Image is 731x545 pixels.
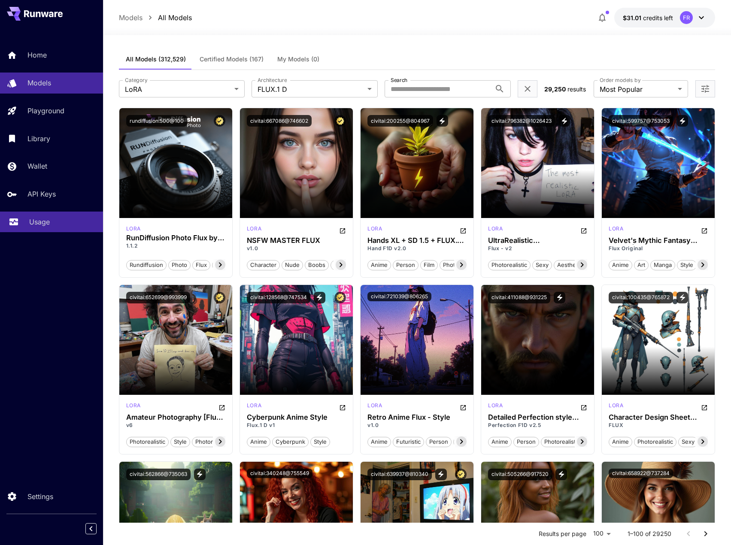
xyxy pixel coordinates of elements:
p: v1.0 [367,421,467,429]
button: aesthetic [554,259,585,270]
p: Flux - v2 [488,245,587,252]
span: My Models (0) [277,55,319,63]
h3: NSFW MASTER FLUX [247,236,346,245]
button: Certified Model – Vetted for best performance and includes a commercial license. [214,115,225,127]
button: person [393,259,419,270]
p: lora [609,225,623,233]
p: Hand F1D v2.0 [367,245,467,252]
button: civitai:128568@747534 [247,292,310,303]
button: $31.00546FR [614,8,715,27]
button: cyberpunk [272,436,309,447]
label: Search [391,76,407,84]
button: View trigger words [314,292,325,303]
span: 29,250 [544,85,566,93]
button: View trigger words [437,115,448,127]
div: FLUX.1 D [367,402,382,412]
span: cyberpunk [273,438,308,446]
p: Playground [27,106,64,116]
div: FLUX.1 D [488,402,503,412]
p: Usage [29,217,50,227]
span: person [514,438,539,446]
button: boobs [305,259,329,270]
label: Category [125,76,148,84]
span: pro [212,261,227,269]
span: person [393,261,418,269]
span: photorealism [192,438,233,446]
span: boobs [305,261,328,269]
div: UltraRealistic Lora Project [488,236,587,245]
p: Perfection F1D v2.5 [488,421,587,429]
button: manga [650,259,675,270]
button: Collapse sidebar [85,523,97,534]
p: lora [609,402,623,409]
button: civitai:667086@746602 [247,115,312,127]
button: Go to next page [697,525,714,542]
span: photorealistic [440,261,482,269]
div: FLUX.1 D [609,225,623,235]
button: anime [247,436,270,447]
button: futuristic [393,436,424,447]
p: Flux.1 D v1 [247,421,346,429]
button: Clear filters (2) [522,84,533,94]
span: All Models (312,529) [126,55,186,63]
button: civitai:639937@810340 [367,469,432,480]
button: civitai:721039@806265 [367,292,431,301]
button: Open more filters [700,84,710,94]
button: photorealistic [126,436,169,447]
span: FLUX.1 D [258,84,364,94]
h3: Hands XL + SD 1.5 + FLUX.1-dev + Pony + Illustrious [367,236,467,245]
h3: Detailed Perfection style (Hands + Feet + Face + Body + All in one) XL + F1D + SD1.5 + Pony [488,413,587,421]
button: anime [609,259,632,270]
span: photorealistic [541,438,583,446]
button: civitai:505266@917520 [488,469,552,480]
div: FLUX.1 D [247,225,261,235]
button: sexy [678,436,698,447]
span: credits left [643,14,673,21]
h3: Retro Anime Flux - Style [367,413,467,421]
a: All Models [158,12,192,23]
p: lora [126,225,141,233]
button: civitai:562866@735063 [126,469,191,480]
span: character [247,261,279,269]
span: photo [169,261,190,269]
button: rundiffusion:500@100 [126,115,187,127]
span: $31.01 [623,14,643,21]
button: civitai:658922@737284 [609,469,673,478]
button: Certified Model – Vetted for best performance and includes a commercial license. [455,469,467,480]
button: civitai:100435@765872 [609,292,673,303]
p: 1–100 of 29250 [628,530,671,538]
button: Open in CivitAI [339,225,346,235]
span: futuristic [393,438,424,446]
button: pro [212,259,228,270]
span: style [171,438,190,446]
label: Order models by [600,76,640,84]
span: nude [282,261,303,269]
nav: breadcrumb [119,12,192,23]
button: anime [367,259,391,270]
button: Open in CivitAI [218,402,225,412]
h3: Velvet's Mythic Fantasy Styles | Flux + Pony + illustrious [609,236,708,245]
div: FR [680,11,693,24]
span: anime [247,438,270,446]
div: FLUX.1 D [247,402,261,412]
button: art [634,259,649,270]
h3: UltraRealistic [PERSON_NAME] Project [488,236,587,245]
button: nude [282,259,303,270]
span: photorealistic [127,438,168,446]
span: photorealistic [488,261,530,269]
a: Models [119,12,143,23]
h3: Amateur Photography [Flux Dev] [126,413,225,421]
button: View trigger words [554,292,565,303]
span: results [567,85,586,93]
button: photo [168,259,191,270]
button: View trigger words [558,115,570,127]
button: civitai:200255@804967 [367,115,433,127]
button: civitai:796382@1026423 [488,115,555,127]
div: Character Design Sheet (HELPER) (3-PERSPECTIVES)+(COLOR PALETTE) - Illustrious XL | FLUX | XL PON... [609,413,708,421]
